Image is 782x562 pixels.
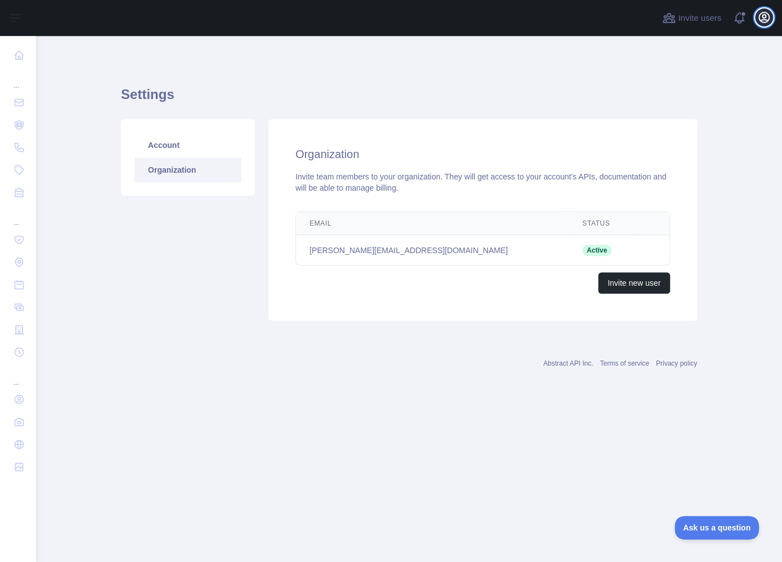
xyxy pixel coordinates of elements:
button: Invite users [660,9,723,27]
span: Active [582,245,612,256]
div: Invite team members to your organization. They will get access to your account's APIs, documentat... [295,171,670,194]
a: Privacy policy [656,359,697,367]
a: Account [134,133,241,158]
a: Organization [134,158,241,182]
iframe: Toggle Customer Support [675,516,759,539]
button: Invite new user [598,272,670,294]
th: Email [296,212,569,235]
span: Invite users [678,12,721,25]
div: ... [9,365,27,387]
div: ... [9,205,27,227]
div: ... [9,68,27,90]
th: Status [569,212,637,235]
h2: Organization [295,146,670,162]
a: Terms of service [600,359,649,367]
h1: Settings [121,86,697,113]
a: Abstract API Inc. [543,359,594,367]
td: [PERSON_NAME][EMAIL_ADDRESS][DOMAIN_NAME] [296,235,569,266]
